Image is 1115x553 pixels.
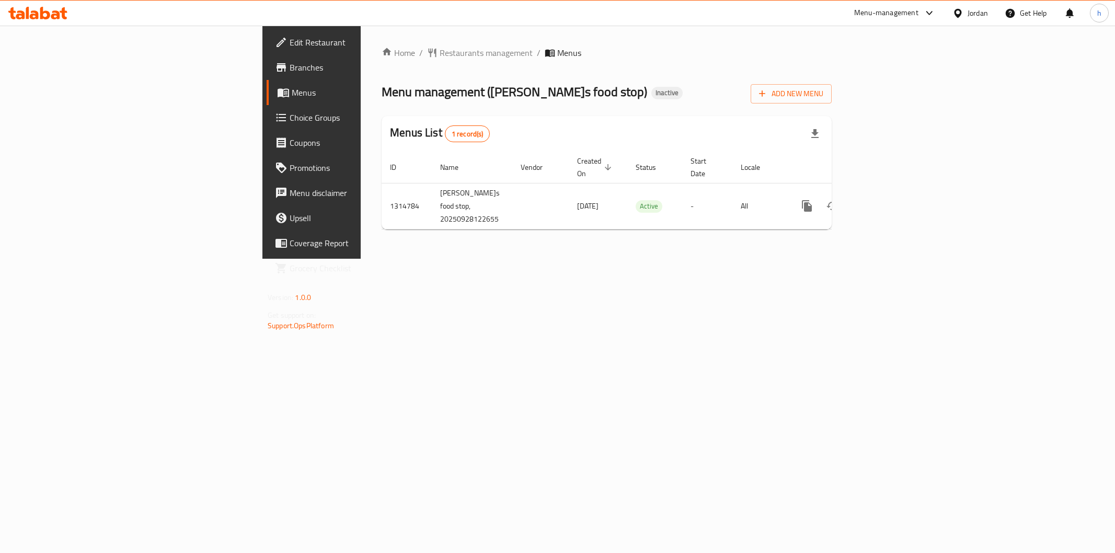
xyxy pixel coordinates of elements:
[267,55,449,80] a: Branches
[445,125,490,142] div: Total records count
[427,47,533,59] a: Restaurants management
[691,155,720,180] span: Start Date
[267,155,449,180] a: Promotions
[267,205,449,231] a: Upsell
[268,291,293,304] span: Version:
[290,111,440,124] span: Choice Groups
[432,183,512,229] td: [PERSON_NAME]s food stop, 20250928122655
[802,121,827,146] div: Export file
[290,61,440,74] span: Branches
[445,129,490,139] span: 1 record(s)
[382,80,647,103] span: Menu management ( [PERSON_NAME]s food stop )
[636,161,670,174] span: Status
[267,256,449,281] a: Grocery Checklist
[636,200,662,212] span: Active
[795,193,820,218] button: more
[682,183,732,229] td: -
[636,200,662,213] div: Active
[290,36,440,49] span: Edit Restaurant
[290,262,440,274] span: Grocery Checklist
[741,161,774,174] span: Locale
[651,88,683,97] span: Inactive
[268,319,334,332] a: Support.OpsPlatform
[267,180,449,205] a: Menu disclaimer
[382,47,832,59] nav: breadcrumb
[732,183,786,229] td: All
[820,193,845,218] button: Change Status
[267,30,449,55] a: Edit Restaurant
[390,125,490,142] h2: Menus List
[577,155,615,180] span: Created On
[267,130,449,155] a: Coupons
[440,161,472,174] span: Name
[267,231,449,256] a: Coverage Report
[751,84,832,103] button: Add New Menu
[295,291,311,304] span: 1.0.0
[537,47,541,59] li: /
[759,87,823,100] span: Add New Menu
[290,162,440,174] span: Promotions
[267,105,449,130] a: Choice Groups
[968,7,988,19] div: Jordan
[1097,7,1101,19] span: h
[267,80,449,105] a: Menus
[854,7,918,19] div: Menu-management
[292,86,440,99] span: Menus
[268,308,316,322] span: Get support on:
[290,212,440,224] span: Upsell
[382,152,903,229] table: enhanced table
[290,187,440,199] span: Menu disclaimer
[577,199,599,213] span: [DATE]
[290,237,440,249] span: Coverage Report
[440,47,533,59] span: Restaurants management
[521,161,556,174] span: Vendor
[786,152,903,183] th: Actions
[651,87,683,99] div: Inactive
[390,161,410,174] span: ID
[290,136,440,149] span: Coupons
[557,47,581,59] span: Menus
